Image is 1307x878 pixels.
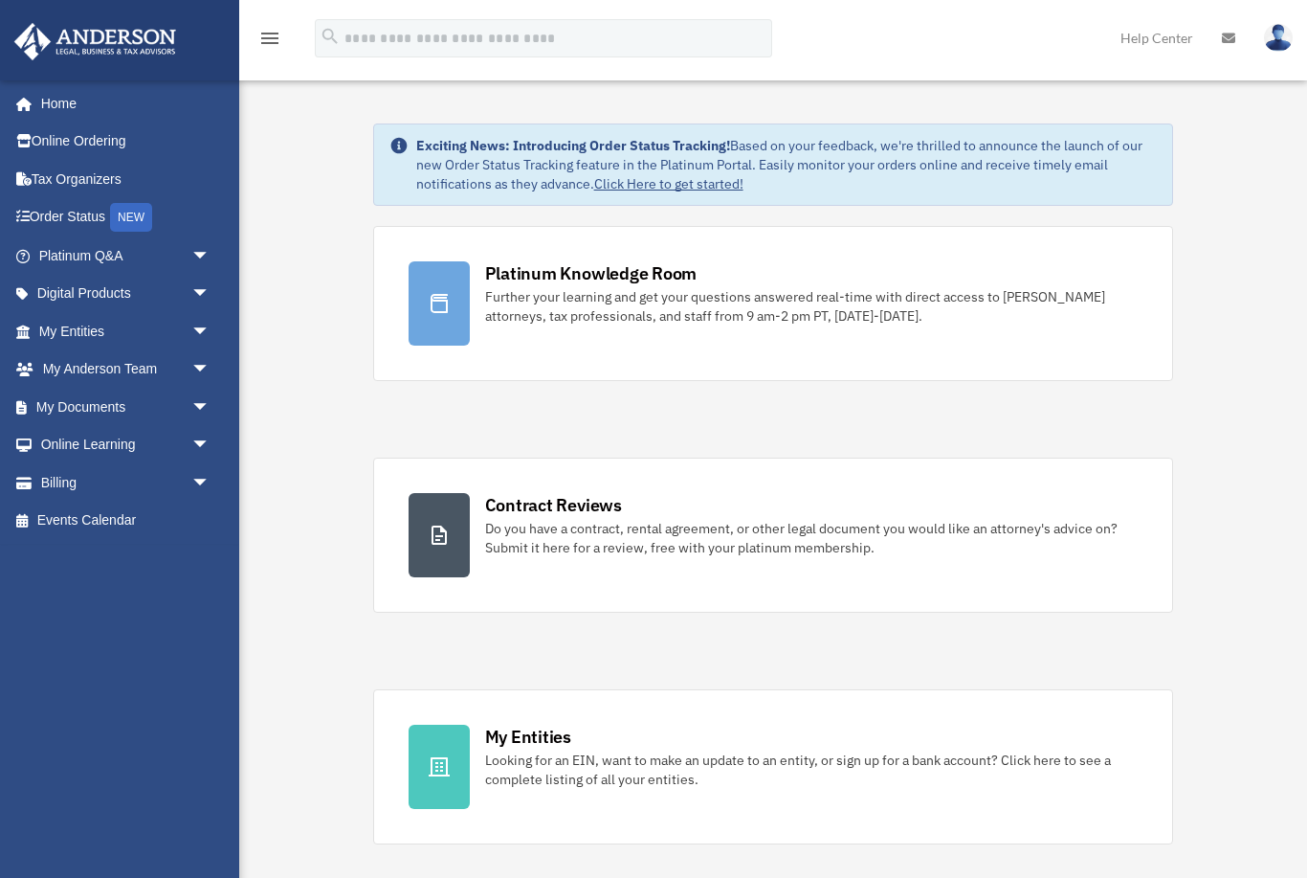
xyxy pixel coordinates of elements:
[9,23,182,60] img: Anderson Advisors Platinum Portal
[110,203,152,232] div: NEW
[13,350,239,389] a: My Anderson Teamarrow_drop_down
[13,84,230,123] a: Home
[13,198,239,237] a: Order StatusNEW
[594,175,743,192] a: Click Here to get started!
[13,426,239,464] a: Online Learningarrow_drop_down
[373,689,1174,844] a: My Entities Looking for an EIN, want to make an update to an entity, or sign up for a bank accoun...
[320,26,341,47] i: search
[191,275,230,314] span: arrow_drop_down
[373,458,1174,613] a: Contract Reviews Do you have a contract, rental agreement, or other legal document you would like...
[485,287,1139,326] div: Further your learning and get your questions answered real-time with direct access to [PERSON_NAM...
[485,493,622,517] div: Contract Reviews
[191,312,230,351] span: arrow_drop_down
[191,463,230,503] span: arrow_drop_down
[13,388,239,426] a: My Documentsarrow_drop_down
[13,123,239,161] a: Online Ordering
[1264,24,1293,52] img: User Pic
[191,388,230,427] span: arrow_drop_down
[485,519,1139,557] div: Do you have a contract, rental agreement, or other legal document you would like an attorney's ad...
[485,751,1139,789] div: Looking for an EIN, want to make an update to an entity, or sign up for a bank account? Click her...
[13,312,239,350] a: My Entitiesarrow_drop_down
[13,236,239,275] a: Platinum Q&Aarrow_drop_down
[485,725,571,749] div: My Entities
[416,136,1158,193] div: Based on your feedback, we're thrilled to announce the launch of our new Order Status Tracking fe...
[191,350,230,390] span: arrow_drop_down
[13,160,239,198] a: Tax Organizers
[258,27,281,50] i: menu
[373,226,1174,381] a: Platinum Knowledge Room Further your learning and get your questions answered real-time with dire...
[191,426,230,465] span: arrow_drop_down
[13,502,239,540] a: Events Calendar
[13,275,239,313] a: Digital Productsarrow_drop_down
[13,463,239,502] a: Billingarrow_drop_down
[191,236,230,276] span: arrow_drop_down
[485,261,698,285] div: Platinum Knowledge Room
[258,34,281,50] a: menu
[416,137,730,154] strong: Exciting News: Introducing Order Status Tracking!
